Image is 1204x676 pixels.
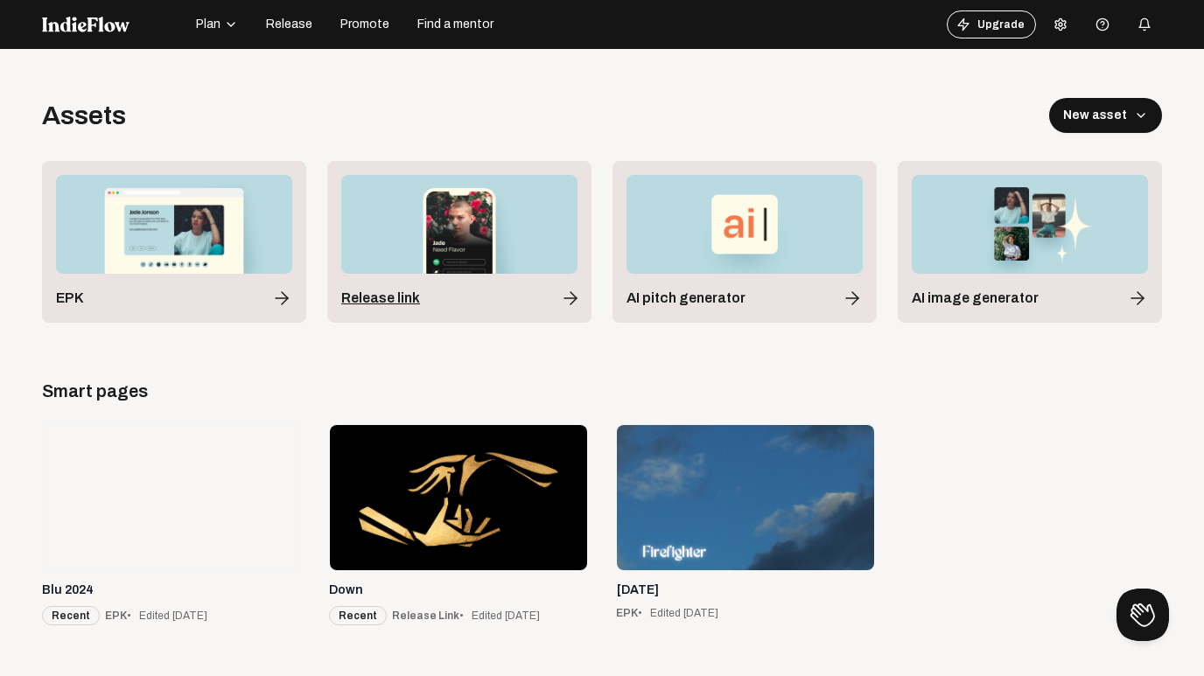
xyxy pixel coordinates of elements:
[616,582,875,599] div: [DATE]
[56,288,84,309] span: EPK
[626,175,863,274] img: AI-Pitch-Generator.png
[459,609,540,623] span: • Edited [DATE]
[638,606,718,620] span: • Edited [DATE]
[407,10,504,38] button: Find a mentor
[127,609,207,623] span: • Edited [DATE]
[42,582,301,599] div: Blu 2024
[42,17,129,32] img: indieflow-logo-white.svg
[330,10,400,38] button: Promote
[912,288,1039,309] span: AI image generator
[1116,589,1169,641] iframe: Toggle Customer Support
[341,175,577,274] img: Release-link.png
[947,10,1036,38] button: Upgrade
[616,606,638,620] span: EPK
[42,100,126,131] div: Assets
[912,175,1148,274] img: AI-Image-Generator.png
[392,609,459,623] span: Release Link
[56,175,292,274] img: EPK.png
[329,582,588,599] div: Down
[341,288,420,309] span: Release link
[42,606,100,625] div: Recent
[105,609,127,623] span: EPK
[255,10,323,38] button: Release
[185,10,248,38] button: Plan
[42,379,1162,403] div: Smart pages
[626,288,745,309] span: AI pitch generator
[417,16,493,33] span: Find a mentor
[266,16,312,33] span: Release
[329,606,387,625] div: Recent
[340,16,389,33] span: Promote
[196,16,220,33] span: Plan
[1049,98,1162,133] button: New asset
